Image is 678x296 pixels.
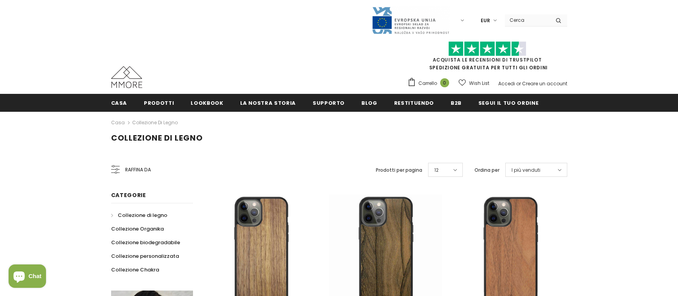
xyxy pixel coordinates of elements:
span: Collezione di legno [111,132,203,143]
a: Accedi [498,80,515,87]
a: Carrello 0 [407,78,453,89]
img: Casi MMORE [111,66,142,88]
a: Collezione biodegradabile [111,236,180,249]
span: or [516,80,521,87]
span: 0 [440,78,449,87]
span: Casa [111,99,127,107]
label: Prodotti per pagina [376,166,422,174]
img: Fidati di Pilot Stars [448,41,526,56]
a: Collezione Chakra [111,263,159,277]
a: Javni Razpis [372,17,450,23]
span: Lookbook [191,99,223,107]
span: Wish List [469,79,489,87]
a: B2B [451,94,462,111]
span: EUR [481,17,490,25]
span: Raffina da [125,166,151,174]
a: Collezione di legno [111,208,167,222]
img: Javni Razpis [372,6,450,35]
span: Segui il tuo ordine [478,99,538,107]
a: Wish List [458,76,489,90]
input: Search Site [505,14,550,26]
a: Restituendo [394,94,434,111]
span: B2B [451,99,462,107]
a: La nostra storia [240,94,296,111]
span: Restituendo [394,99,434,107]
span: Categorie [111,191,146,199]
label: Ordina per [474,166,499,174]
a: Casa [111,94,127,111]
span: Prodotti [144,99,174,107]
a: Collezione di legno [132,119,178,126]
a: Acquista le recensioni di TrustPilot [433,56,542,63]
a: Segui il tuo ordine [478,94,538,111]
a: Collezione personalizzata [111,249,179,263]
a: supporto [313,94,345,111]
a: Blog [361,94,377,111]
a: Lookbook [191,94,223,111]
span: Collezione personalizzata [111,252,179,260]
span: I più venduti [512,166,540,174]
span: 12 [434,166,439,174]
span: Collezione biodegradabile [111,239,180,246]
span: SPEDIZIONE GRATUITA PER TUTTI GLI ORDINI [407,45,567,71]
span: Blog [361,99,377,107]
a: Collezione Organika [111,222,164,236]
span: supporto [313,99,345,107]
span: Carrello [418,79,437,87]
span: La nostra storia [240,99,296,107]
a: Prodotti [144,94,174,111]
inbox-online-store-chat: Shopify online store chat [6,264,48,290]
span: Collezione Organika [111,225,164,233]
span: Collezione di legno [118,211,167,219]
a: Creare un account [522,80,567,87]
a: Casa [111,118,125,127]
span: Collezione Chakra [111,266,159,273]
